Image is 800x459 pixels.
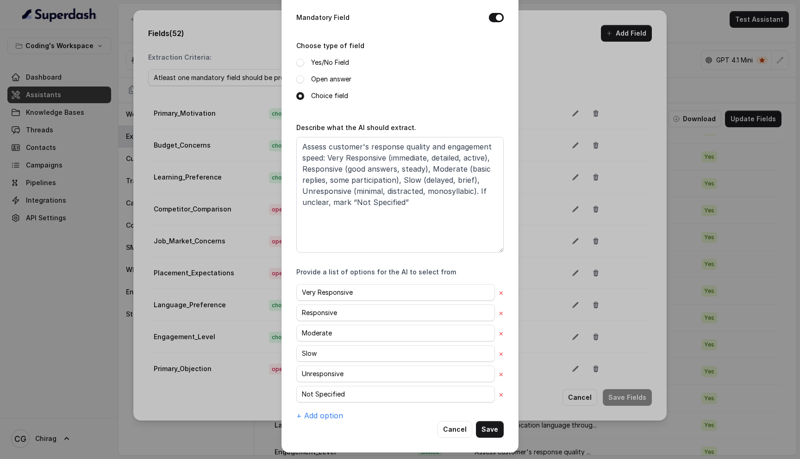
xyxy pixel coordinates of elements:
button: × [499,368,504,379]
button: Save [476,421,504,438]
button: × [499,328,504,339]
label: Open answer [311,74,351,85]
input: Option 6 [296,386,495,403]
input: Option 3 [296,325,495,341]
button: + Add option [296,410,343,421]
input: Option 4 [296,345,495,362]
button: Cancel [437,421,472,438]
label: Provide a list of options for the AI to select from [296,267,456,277]
label: Describe what the AI should extract. [296,124,416,131]
button: × [499,389,504,400]
label: Yes/No Field [311,57,349,68]
label: Choice field [311,90,348,101]
label: Mandatory Field [296,12,350,23]
button: × [499,287,504,298]
input: Option 2 [296,304,495,321]
button: × [499,348,504,359]
input: Option 5 [296,366,495,382]
label: Choose type of field [296,42,364,50]
textarea: Assess customer's response quality and engagement speed: Very Responsive (immediate, detailed, ac... [296,137,504,253]
button: × [499,307,504,318]
input: Option 1 [296,284,495,301]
